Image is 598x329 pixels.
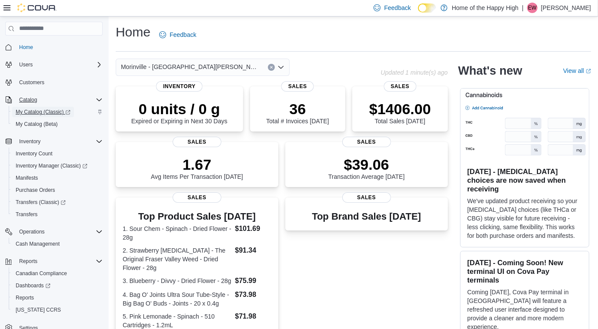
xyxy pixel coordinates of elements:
[281,81,314,92] span: Sales
[9,148,106,160] button: Inventory Count
[527,3,538,13] div: Erynn Watson
[19,258,37,265] span: Reports
[16,162,87,169] span: Inventory Manager (Classic)
[12,173,103,183] span: Manifests
[452,3,518,13] p: Home of the Happy High
[170,30,196,39] span: Feedback
[16,42,37,53] a: Home
[123,246,231,272] dt: 2. Strawberry [MEDICAL_DATA] - The Original Fraser Valley Weed - Dried Flower - 28g
[19,61,33,68] span: Users
[2,94,106,106] button: Catalog
[123,211,271,222] h3: Top Product Sales [DATE]
[12,107,103,117] span: My Catalog (Classic)
[458,64,522,78] h2: What's new
[12,268,103,279] span: Canadian Compliance
[381,69,448,76] p: Updated 1 minute(s) ago
[16,227,48,237] button: Operations
[522,3,524,13] p: |
[9,196,106,208] a: Transfers (Classic)
[156,26,200,43] a: Feedback
[12,280,54,291] a: Dashboards
[16,136,103,147] span: Inventory
[12,305,64,315] a: [US_STATE] CCRS
[9,184,106,196] button: Purchase Orders
[12,197,103,207] span: Transfers (Classic)
[2,41,106,53] button: Home
[123,224,231,242] dt: 1. Sour Chem - Spinach - Dried Flower - 28g
[9,304,106,316] button: [US_STATE] CCRS
[16,150,53,157] span: Inventory Count
[16,256,103,266] span: Reports
[16,227,103,237] span: Operations
[342,192,391,203] span: Sales
[12,293,37,303] a: Reports
[16,109,70,115] span: My Catalog (Classic)
[16,59,103,70] span: Users
[342,137,391,147] span: Sales
[16,306,61,313] span: [US_STATE] CCRS
[16,187,55,194] span: Purchase Orders
[12,268,70,279] a: Canadian Compliance
[151,156,243,180] div: Avg Items Per Transaction [DATE]
[16,42,103,53] span: Home
[116,23,150,41] h1: Home
[328,156,405,180] div: Transaction Average [DATE]
[12,293,103,303] span: Reports
[173,192,221,203] span: Sales
[9,280,106,292] a: Dashboards
[2,135,106,148] button: Inventory
[16,211,37,218] span: Transfers
[12,161,103,171] span: Inventory Manager (Classic)
[541,3,591,13] p: [PERSON_NAME]
[468,258,582,284] h3: [DATE] - Coming Soon! New terminal UI on Cova Pay terminals
[235,224,271,234] dd: $101.69
[12,148,103,159] span: Inventory Count
[528,3,536,13] span: EW
[12,197,69,207] a: Transfers (Classic)
[9,160,106,172] a: Inventory Manager (Classic)
[16,121,58,128] span: My Catalog (Beta)
[266,100,329,125] div: Total # Invoices [DATE]
[19,44,33,51] span: Home
[12,305,103,315] span: Washington CCRS
[16,174,38,181] span: Manifests
[369,100,431,118] p: $1406.00
[384,3,411,12] span: Feedback
[121,62,259,72] span: Morinville - [GEOGRAPHIC_DATA][PERSON_NAME] - [GEOGRAPHIC_DATA]
[235,311,271,322] dd: $71.98
[12,185,103,195] span: Purchase Orders
[2,76,106,89] button: Customers
[12,280,103,291] span: Dashboards
[12,161,91,171] a: Inventory Manager (Classic)
[12,107,74,117] a: My Catalog (Classic)
[131,100,227,125] div: Expired or Expiring in Next 30 Days
[12,239,63,249] a: Cash Management
[173,137,221,147] span: Sales
[16,282,50,289] span: Dashboards
[418,3,436,13] input: Dark Mode
[9,238,106,250] button: Cash Management
[123,290,231,308] dt: 4. Bag O' Joints Ultra Sour Tube-Style - Big Bag O' Buds - Joints - 20 x 0.4g
[468,167,582,193] h3: [DATE] - [MEDICAL_DATA] choices are now saved when receiving
[19,79,44,86] span: Customers
[19,138,40,145] span: Inventory
[19,228,45,235] span: Operations
[12,173,41,183] a: Manifests
[16,240,60,247] span: Cash Management
[9,118,106,130] button: My Catalog (Beta)
[563,67,591,74] a: View allExternal link
[16,199,66,206] span: Transfers (Classic)
[9,208,106,220] button: Transfers
[9,267,106,280] button: Canadian Compliance
[328,156,405,173] p: $39.06
[2,59,106,71] button: Users
[235,245,271,256] dd: $91.34
[9,292,106,304] button: Reports
[266,100,329,118] p: 36
[2,255,106,267] button: Reports
[2,226,106,238] button: Operations
[235,276,271,286] dd: $75.99
[9,106,106,118] a: My Catalog (Classic)
[12,185,59,195] a: Purchase Orders
[16,77,48,88] a: Customers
